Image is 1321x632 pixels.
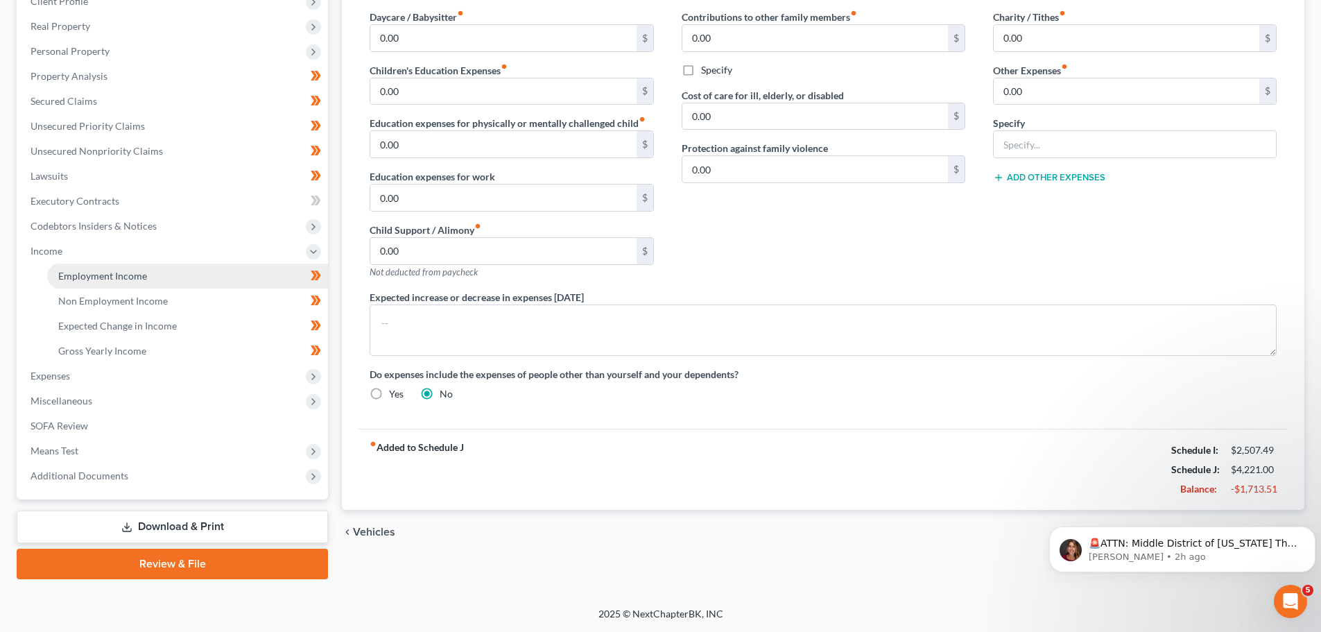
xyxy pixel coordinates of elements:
div: -$1,713.51 [1231,482,1277,496]
label: Education expenses for physically or mentally challenged child [370,116,646,130]
i: fiber_manual_record [457,10,464,17]
span: Personal Property [31,45,110,57]
input: -- [682,103,948,130]
span: Codebtors Insiders & Notices [31,220,157,232]
a: Unsecured Priority Claims [19,114,328,139]
a: Property Analysis [19,64,328,89]
span: Not deducted from paycheck [370,266,478,277]
label: Protection against family violence [682,141,828,155]
span: Secured Claims [31,95,97,107]
div: $ [948,156,965,182]
input: -- [370,185,636,211]
div: $ [1259,78,1276,105]
div: $ [637,185,653,211]
strong: Balance: [1180,483,1217,495]
span: Means Test [31,445,78,456]
a: Lawsuits [19,164,328,189]
i: fiber_manual_record [474,223,481,230]
i: fiber_manual_record [370,441,377,447]
button: Add Other Expenses [993,172,1105,183]
label: Daycare / Babysitter [370,10,464,24]
label: Education expenses for work [370,169,495,184]
a: Employment Income [47,264,328,289]
input: Specify... [994,131,1276,157]
div: $ [637,238,653,264]
span: Additional Documents [31,470,128,481]
span: Employment Income [58,270,147,282]
span: Unsecured Nonpriority Claims [31,145,163,157]
label: Do expenses include the expenses of people other than yourself and your dependents? [370,367,1277,382]
i: fiber_manual_record [1061,63,1068,70]
strong: Added to Schedule J [370,441,464,499]
button: chevron_left Vehicles [342,527,395,538]
strong: Schedule J: [1171,463,1220,475]
input: -- [682,156,948,182]
span: Expenses [31,370,70,382]
span: Real Property [31,20,90,32]
a: Expected Change in Income [47,314,328,339]
a: Download & Print [17,511,328,543]
div: $2,507.49 [1231,443,1277,457]
label: No [440,387,453,401]
iframe: Intercom live chat [1274,585,1307,618]
label: Specify [993,116,1025,130]
i: fiber_manual_record [639,116,646,123]
span: 5 [1302,585,1313,596]
div: $ [948,103,965,130]
span: Miscellaneous [31,395,92,407]
a: Executory Contracts [19,189,328,214]
i: fiber_manual_record [850,10,857,17]
input: -- [370,78,636,105]
span: Expected Change in Income [58,320,177,332]
a: Secured Claims [19,89,328,114]
strong: Schedule I: [1171,444,1218,456]
label: Other Expenses [993,63,1068,78]
span: Non Employment Income [58,295,168,307]
span: Lawsuits [31,170,68,182]
div: $ [637,78,653,105]
div: 2025 © NextChapterBK, INC [266,607,1056,632]
a: Unsecured Nonpriority Claims [19,139,328,164]
i: fiber_manual_record [1059,10,1066,17]
label: Expected increase or decrease in expenses [DATE] [370,290,584,305]
span: Executory Contracts [31,195,119,207]
input: -- [370,25,636,51]
label: Cost of care for ill, elderly, or disabled [682,88,844,103]
input: -- [682,25,948,51]
input: -- [370,131,636,157]
span: Gross Yearly Income [58,345,146,357]
label: Contributions to other family members [682,10,857,24]
input: -- [370,238,636,264]
input: -- [994,25,1259,51]
i: fiber_manual_record [501,63,508,70]
label: Specify [701,63,732,77]
a: Non Employment Income [47,289,328,314]
div: $ [948,25,965,51]
a: SOFA Review [19,413,328,438]
span: SOFA Review [31,420,88,432]
span: Income [31,245,62,257]
i: chevron_left [342,527,353,538]
div: $ [637,131,653,157]
iframe: Intercom notifications message [1044,497,1321,595]
span: Unsecured Priority Claims [31,120,145,132]
a: Gross Yearly Income [47,339,328,364]
a: Review & File [17,549,328,579]
span: Vehicles [353,527,395,538]
label: Child Support / Alimony [370,223,481,237]
label: Children's Education Expenses [370,63,508,78]
span: Property Analysis [31,70,107,82]
div: $ [1259,25,1276,51]
input: -- [994,78,1259,105]
div: $4,221.00 [1231,463,1277,477]
label: Charity / Tithes [993,10,1066,24]
label: Yes [389,387,404,401]
div: $ [637,25,653,51]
